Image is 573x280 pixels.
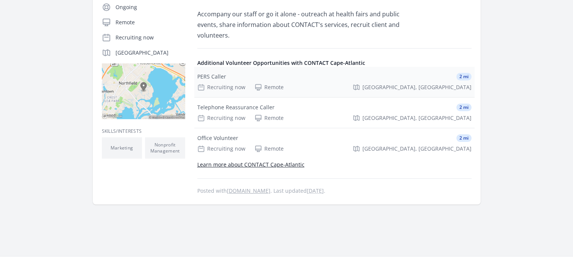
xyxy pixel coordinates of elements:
[197,188,472,194] p: Posted with . Last updated .
[227,187,270,194] a: [DOMAIN_NAME]
[194,128,475,159] a: Office Volunteer 2 mi Recruiting now Remote [GEOGRAPHIC_DATA], [GEOGRAPHIC_DATA]
[254,83,284,91] div: Remote
[456,73,472,80] span: 2 mi
[362,145,472,153] span: [GEOGRAPHIC_DATA], [GEOGRAPHIC_DATA]
[194,67,475,97] a: PERS Caller 2 mi Recruiting now Remote [GEOGRAPHIC_DATA], [GEOGRAPHIC_DATA]
[197,104,275,111] div: Telephone Reassurance Caller
[197,114,245,122] div: Recruiting now
[194,98,475,128] a: Telephone Reassurance Caller 2 mi Recruiting now Remote [GEOGRAPHIC_DATA], [GEOGRAPHIC_DATA]
[362,114,472,122] span: [GEOGRAPHIC_DATA], [GEOGRAPHIC_DATA]
[254,145,284,153] div: Remote
[197,83,245,91] div: Recruiting now
[116,3,185,11] p: Ongoing
[456,134,472,142] span: 2 mi
[116,49,185,57] p: [GEOGRAPHIC_DATA]
[102,128,185,134] h3: Skills/Interests
[145,137,185,159] li: Nonprofit Management
[102,137,142,159] li: Marketing
[116,19,185,26] p: Remote
[197,73,226,80] div: PERS Caller
[362,83,472,91] span: [GEOGRAPHIC_DATA], [GEOGRAPHIC_DATA]
[456,104,472,111] span: 2 mi
[197,59,472,67] h4: Additional Volunteer Opportunities with CONTACT Cape-Atlantic
[197,9,419,41] p: Accompany our staff or go it alone - outreach at health fairs and public events, share informatio...
[254,114,284,122] div: Remote
[197,134,238,142] div: Office Volunteer
[197,145,245,153] div: Recruiting now
[307,187,324,194] abbr: Fri, Feb 21, 2025 3:47 AM
[102,63,185,119] img: Map
[197,161,304,168] a: Learn more about CONTACT Cape-Atlantic
[116,34,185,41] p: Recruiting now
